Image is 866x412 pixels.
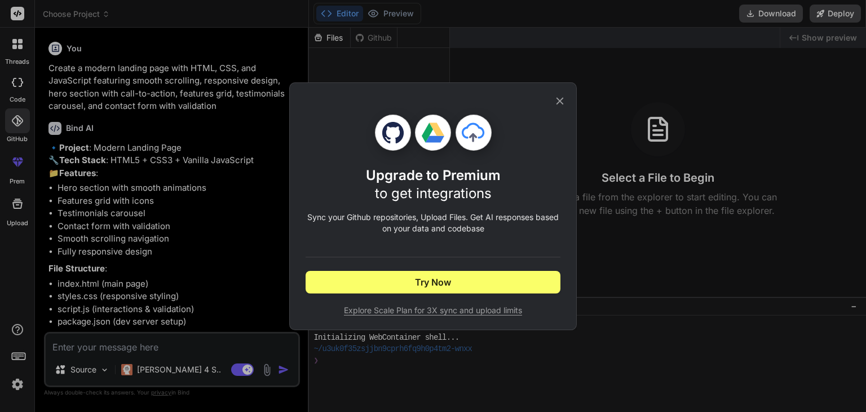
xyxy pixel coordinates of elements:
[366,166,501,203] h1: Upgrade to Premium
[306,305,560,316] span: Explore Scale Plan for 3X sync and upload limits
[415,275,451,289] span: Try Now
[306,212,560,234] p: Sync your Github repositories, Upload Files. Get AI responses based on your data and codebase
[375,185,492,201] span: to get integrations
[306,271,560,293] button: Try Now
